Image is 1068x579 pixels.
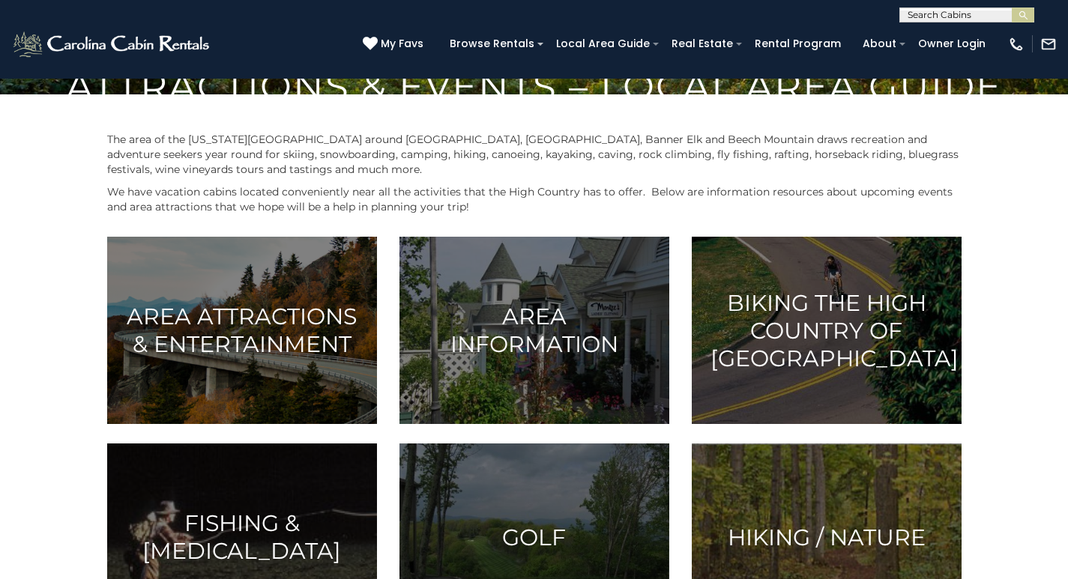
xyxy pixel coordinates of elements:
img: phone-regular-white.png [1008,36,1025,52]
h3: Biking the High Country of [GEOGRAPHIC_DATA] [711,289,943,372]
img: White-1-2.png [11,29,214,59]
a: Biking the High Country of [GEOGRAPHIC_DATA] [692,237,962,424]
p: We have vacation cabins located conveniently near all the activities that the High Country has to... [107,184,962,214]
img: mail-regular-white.png [1040,36,1057,52]
a: Local Area Guide [549,32,657,55]
h3: Fishing & [MEDICAL_DATA] [126,509,358,565]
a: Owner Login [911,32,993,55]
a: Area Attractions & Entertainment [107,237,377,424]
a: Rental Program [747,32,848,55]
h3: Golf [418,524,651,551]
a: Area Information [399,237,669,424]
a: Browse Rentals [442,32,542,55]
h3: Hiking / Nature [711,524,943,551]
h3: Area Information [418,303,651,358]
p: The area of the [US_STATE][GEOGRAPHIC_DATA] around [GEOGRAPHIC_DATA], [GEOGRAPHIC_DATA], Banner E... [107,132,962,177]
h3: Area Attractions & Entertainment [126,303,358,358]
a: About [855,32,904,55]
a: Real Estate [664,32,740,55]
span: My Favs [381,36,423,52]
a: My Favs [363,36,427,52]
